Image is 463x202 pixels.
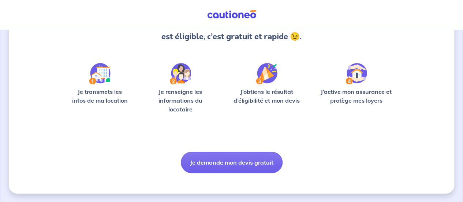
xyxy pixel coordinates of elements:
img: /static/f3e743aab9439237c3e2196e4328bba9/Step-3.svg [256,63,277,84]
img: Cautioneo [204,10,259,19]
p: Vérifions ensemble si le dossier de votre locataire est éligible, c’est gratuit et rapide 😉. [136,19,327,43]
p: J’active mon assurance et protège mes loyers [317,87,396,105]
img: /static/c0a346edaed446bb123850d2d04ad552/Step-2.svg [170,63,191,84]
button: Je demande mon devis gratuit [181,152,283,173]
p: Je transmets les infos de ma location [67,87,132,105]
p: J’obtiens le résultat d’éligibilité et mon devis [228,87,305,105]
img: /static/bfff1cf634d835d9112899e6a3df1a5d/Step-4.svg [346,63,367,84]
img: /static/90a569abe86eec82015bcaae536bd8e6/Step-1.svg [89,63,111,84]
p: Je renseigne les informations du locataire [144,87,217,114]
